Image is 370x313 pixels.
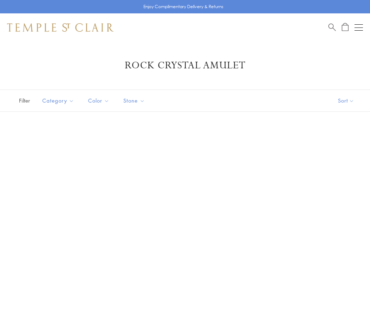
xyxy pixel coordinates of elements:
[120,96,150,105] span: Stone
[39,96,79,105] span: Category
[18,59,352,72] h1: Rock Crystal Amulet
[143,3,223,10] p: Enjoy Complimentary Delivery & Returns
[85,96,115,105] span: Color
[322,90,370,111] button: Show sort by
[354,23,363,32] button: Open navigation
[83,93,115,109] button: Color
[342,23,349,32] a: Open Shopping Bag
[37,93,79,109] button: Category
[7,23,113,32] img: Temple St. Clair
[118,93,150,109] button: Stone
[328,23,336,32] a: Search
